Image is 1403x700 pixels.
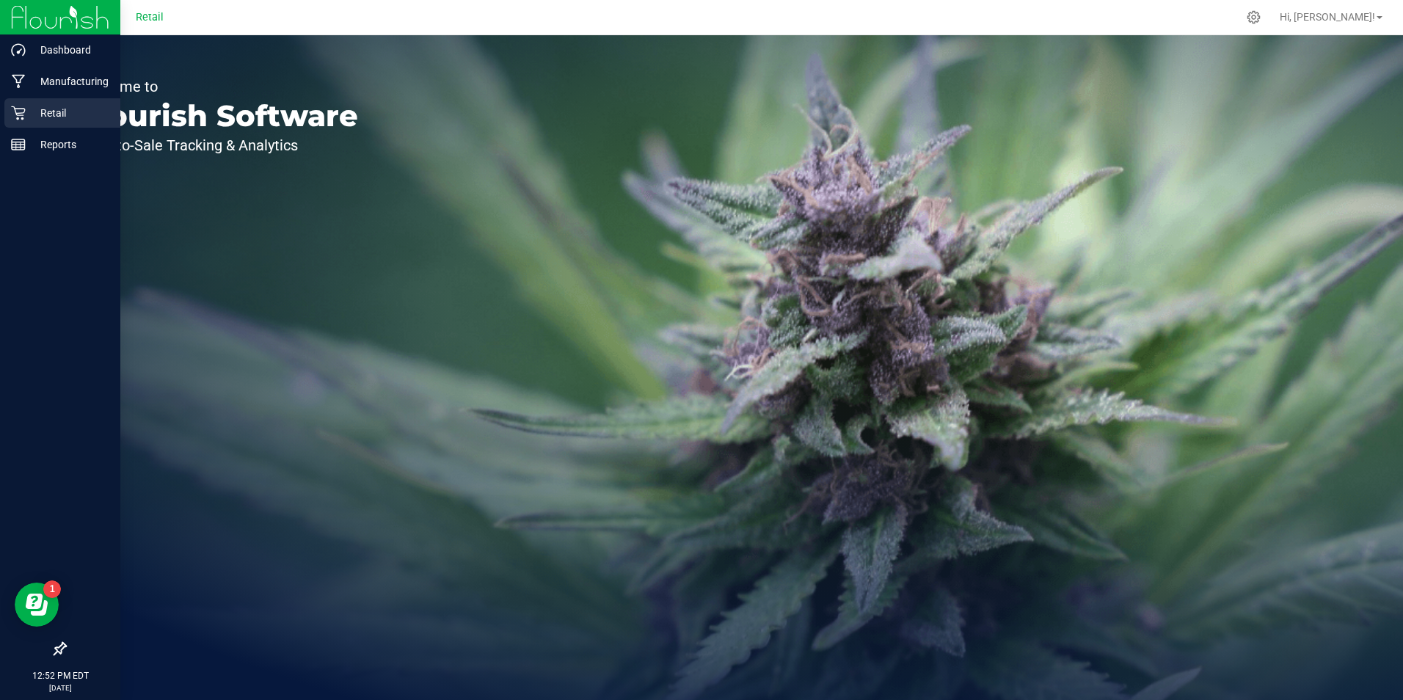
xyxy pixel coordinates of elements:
p: [DATE] [7,682,114,693]
p: Retail [26,104,114,122]
p: Reports [26,136,114,153]
inline-svg: Reports [11,137,26,152]
iframe: Resource center [15,583,59,627]
div: Manage settings [1245,10,1263,24]
p: Manufacturing [26,73,114,90]
inline-svg: Manufacturing [11,74,26,89]
p: Seed-to-Sale Tracking & Analytics [79,138,358,153]
inline-svg: Dashboard [11,43,26,57]
span: Retail [136,11,164,23]
p: Welcome to [79,79,358,94]
p: 12:52 PM EDT [7,669,114,682]
p: Dashboard [26,41,114,59]
iframe: Resource center unread badge [43,580,61,598]
span: Hi, [PERSON_NAME]! [1280,11,1375,23]
inline-svg: Retail [11,106,26,120]
p: Flourish Software [79,101,358,131]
